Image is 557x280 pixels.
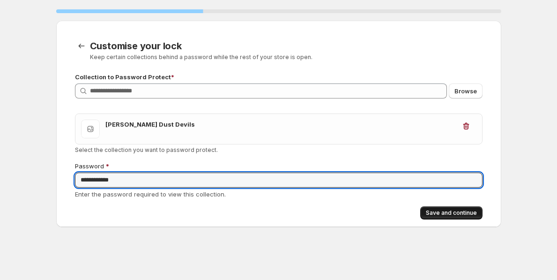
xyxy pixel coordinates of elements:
button: Browse [449,83,483,98]
p: Select the collection you want to password protect. [75,146,483,154]
span: Browse [454,86,477,96]
p: Keep certain collections behind a password while the rest of your store is open. [90,53,483,61]
p: Collection to Password Protect [75,72,483,82]
button: Save and continue [420,206,483,219]
span: Enter the password required to view this collection. [75,190,226,198]
span: Save and continue [426,209,477,217]
h3: [PERSON_NAME] Dust Devils [105,120,456,129]
button: CustomisationStep.backToTemplates [75,39,88,53]
span: Customise your lock [90,40,182,52]
span: Password [75,162,104,170]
